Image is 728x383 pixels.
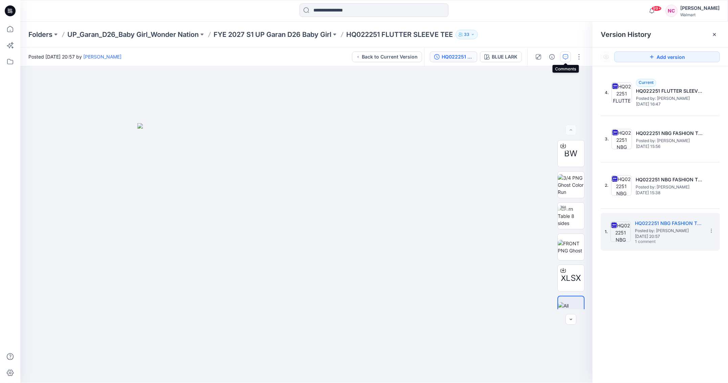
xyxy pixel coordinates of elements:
span: [DATE] 15:56 [636,144,704,149]
button: BLUE LARK [480,51,522,62]
span: Posted [DATE] 20:57 by [28,53,122,60]
div: BLUE LARK [492,53,517,61]
img: FRONT PNG Ghost [558,240,584,254]
a: Folders [28,30,52,39]
p: HQ022251 FLUTTER SLEEVE TEE [346,30,453,39]
span: Posted by: Nick Cowan [635,227,703,234]
h5: HQ022251 NBG FASHION TOP 1 [636,129,704,137]
div: Walmart [680,12,720,17]
div: [PERSON_NAME] [680,4,720,12]
span: Version History [601,30,651,39]
span: [DATE] 15:38 [636,190,703,195]
img: All colorways [558,302,584,316]
button: Show Hidden Versions [601,51,612,62]
button: Details [547,51,557,62]
span: 4. [605,90,609,96]
img: HQ022251 FLUTTER SLEEVE TEE [612,83,632,103]
span: [DATE] 20:57 [635,234,703,239]
button: Add version [614,51,720,62]
span: 1 comment [635,239,682,245]
span: Posted by: Nick Cowan [636,95,704,102]
div: HQ022251 NBG FASHION TOP 1 [442,53,473,61]
a: UP_Garan_D26_Baby Girl_Wonder Nation [67,30,199,39]
span: Posted by: Nick Cowan [636,137,704,144]
img: eyJhbGciOiJIUzI1NiIsImtpZCI6IjAiLCJzbHQiOiJzZXMiLCJ0eXAiOiJKV1QifQ.eyJkYXRhIjp7InR5cGUiOiJzdG9yYW... [137,123,476,383]
a: [PERSON_NAME] [83,54,122,60]
div: NC [665,5,678,17]
img: 3/4 PNG Ghost Color Run [558,174,584,196]
button: HQ022251 NBG FASHION TOP 1 [430,51,477,62]
h5: HQ022251 NBG FASHION TOP 1 [635,219,703,227]
span: XLSX [561,272,581,284]
h5: HQ022251 NBG FASHION TOP 1 [636,176,703,184]
img: HQ022251 NBG FASHION TOP 1 [611,175,632,196]
span: [DATE] 16:47 [636,102,704,107]
a: FYE 2027 S1 UP Garan D26 Baby Girl [214,30,331,39]
h5: HQ022251 FLUTTER SLEEVE TEE [636,87,704,95]
img: HQ022251 NBG FASHION TOP 1 [612,129,632,149]
button: Close [712,32,717,37]
span: Posted by: Nick Cowan [636,184,703,190]
button: 33 [456,30,478,39]
span: Current [639,80,654,85]
p: 33 [464,31,469,38]
span: 99+ [652,6,662,11]
button: Back to Current Version [352,51,422,62]
span: 1. [605,229,608,235]
span: 3. [605,136,609,142]
span: BW [565,148,578,160]
span: 2. [605,182,609,188]
img: HQ022251 NBG FASHION TOP 1 [611,222,631,242]
img: Turn Table 8 sides [558,205,584,227]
